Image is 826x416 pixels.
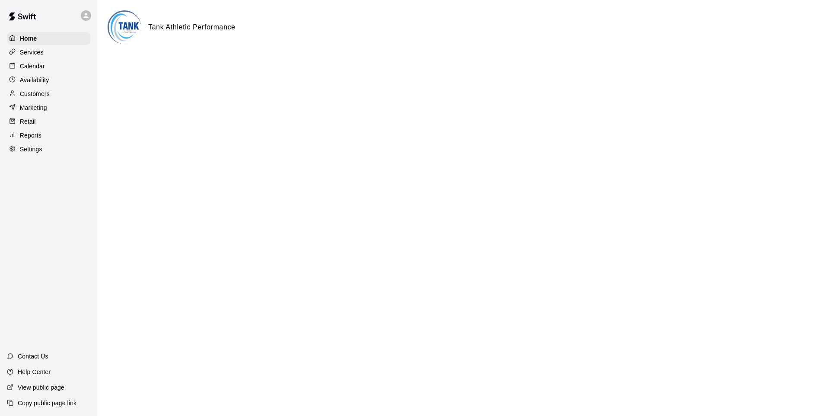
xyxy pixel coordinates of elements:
[7,143,90,156] a: Settings
[20,90,50,98] p: Customers
[7,101,90,114] a: Marketing
[7,32,90,45] a: Home
[20,62,45,70] p: Calendar
[20,76,49,84] p: Availability
[7,60,90,73] a: Calendar
[20,103,47,112] p: Marketing
[18,368,51,376] p: Help Center
[18,352,48,361] p: Contact Us
[7,115,90,128] a: Retail
[148,22,235,33] h6: Tank Athletic Performance
[109,12,141,44] img: Tank Athletic Performance logo
[20,34,37,43] p: Home
[7,74,90,86] a: Availability
[18,399,76,407] p: Copy public page link
[7,129,90,142] a: Reports
[20,117,36,126] p: Retail
[20,48,44,57] p: Services
[7,46,90,59] a: Services
[7,87,90,100] a: Customers
[18,383,64,392] p: View public page
[20,145,42,154] p: Settings
[20,131,41,140] p: Reports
